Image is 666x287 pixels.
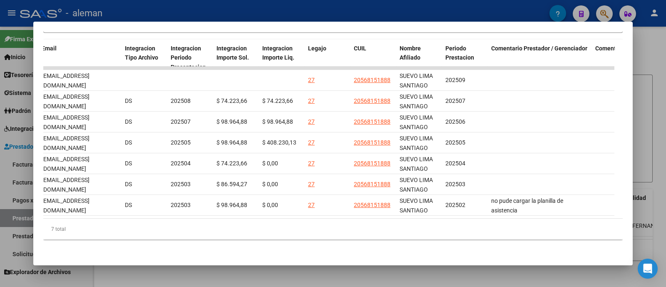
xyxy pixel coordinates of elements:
[354,181,390,187] span: 20568151888
[638,259,658,279] div: Open Intercom Messenger
[167,40,213,76] datatable-header-cell: Integracion Periodo Presentacion
[354,97,390,104] span: 20568151888
[216,97,247,104] span: $ 74.223,66
[308,75,315,85] div: 27
[125,118,132,125] span: DS
[42,135,89,151] span: [EMAIL_ADDRESS][DOMAIN_NAME]
[354,160,390,167] span: 20568151888
[125,202,132,208] span: DS
[216,139,247,146] span: $ 98.964,88
[171,202,191,208] span: 202503
[400,93,433,110] span: SUEVO LIMA SANTIAGO
[445,45,474,61] span: Periodo Prestacion
[308,45,326,52] span: Legajo
[400,72,433,89] span: SUEVO LIMA SANTIAGO
[308,180,315,189] div: 27
[445,202,465,208] span: 202502
[308,200,315,210] div: 27
[42,177,89,193] span: [EMAIL_ADDRESS][DOMAIN_NAME]
[400,114,433,130] span: SUEVO LIMA SANTIAGO
[308,96,315,106] div: 27
[262,160,278,167] span: $ 0,00
[171,139,191,146] span: 202505
[400,177,433,193] span: SUEVO LIMA SANTIAGO
[445,181,465,187] span: 202503
[354,202,390,208] span: 20568151888
[125,160,132,167] span: DS
[445,139,465,146] span: 202505
[491,197,563,214] span: no pude cargar la planilla de asistencia
[442,40,488,76] datatable-header-cell: Periodo Prestacion
[171,118,191,125] span: 202507
[42,72,89,89] span: [EMAIL_ADDRESS][DOMAIN_NAME]
[396,40,442,76] datatable-header-cell: Nombre Afiliado
[216,45,249,61] span: Integracion Importe Sol.
[305,40,350,76] datatable-header-cell: Legajo
[213,40,259,76] datatable-header-cell: Integracion Importe Sol.
[42,93,89,110] span: [EMAIL_ADDRESS][DOMAIN_NAME]
[43,219,623,240] div: 7 total
[125,45,158,61] span: Integracion Tipo Archivo
[400,197,433,214] span: SUEVO LIMA SANTIAGO
[42,197,89,214] span: [EMAIL_ADDRESS][DOMAIN_NAME]
[400,135,433,151] span: SUEVO LIMA SANTIAGO
[125,181,132,187] span: DS
[216,160,247,167] span: $ 74.223,66
[400,45,421,61] span: Nombre Afiliado
[259,40,305,76] datatable-header-cell: Integracion Importe Liq.
[354,45,366,52] span: CUIL
[262,45,294,61] span: Integracion Importe Liq.
[350,40,396,76] datatable-header-cell: CUIL
[125,97,132,104] span: DS
[445,118,465,125] span: 202506
[595,45,659,52] span: Comentario Obra Social
[262,202,278,208] span: $ 0,00
[354,139,390,146] span: 20568151888
[216,181,247,187] span: $ 86.594,27
[216,118,247,125] span: $ 98.964,88
[445,160,465,167] span: 202504
[262,118,293,125] span: $ 98.964,88
[354,118,390,125] span: 20568151888
[38,40,122,76] datatable-header-cell: Email
[171,160,191,167] span: 202504
[488,40,592,76] datatable-header-cell: Comentario Prestador / Gerenciador
[122,40,167,76] datatable-header-cell: Integracion Tipo Archivo
[445,97,465,104] span: 202507
[445,77,465,83] span: 202509
[262,181,278,187] span: $ 0,00
[262,97,293,104] span: $ 74.223,66
[171,45,206,71] span: Integracion Periodo Presentacion
[125,139,132,146] span: DS
[42,45,57,52] span: Email
[171,97,191,104] span: 202508
[42,156,89,172] span: [EMAIL_ADDRESS][DOMAIN_NAME]
[400,156,433,172] span: SUEVO LIMA SANTIAGO
[308,159,315,168] div: 27
[308,138,315,147] div: 27
[262,139,296,146] span: $ 408.230,13
[308,117,315,127] div: 27
[216,202,247,208] span: $ 98.964,88
[171,181,191,187] span: 202503
[491,45,587,52] span: Comentario Prestador / Gerenciador
[354,77,390,83] span: 20568151888
[42,114,89,130] span: [EMAIL_ADDRESS][DOMAIN_NAME]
